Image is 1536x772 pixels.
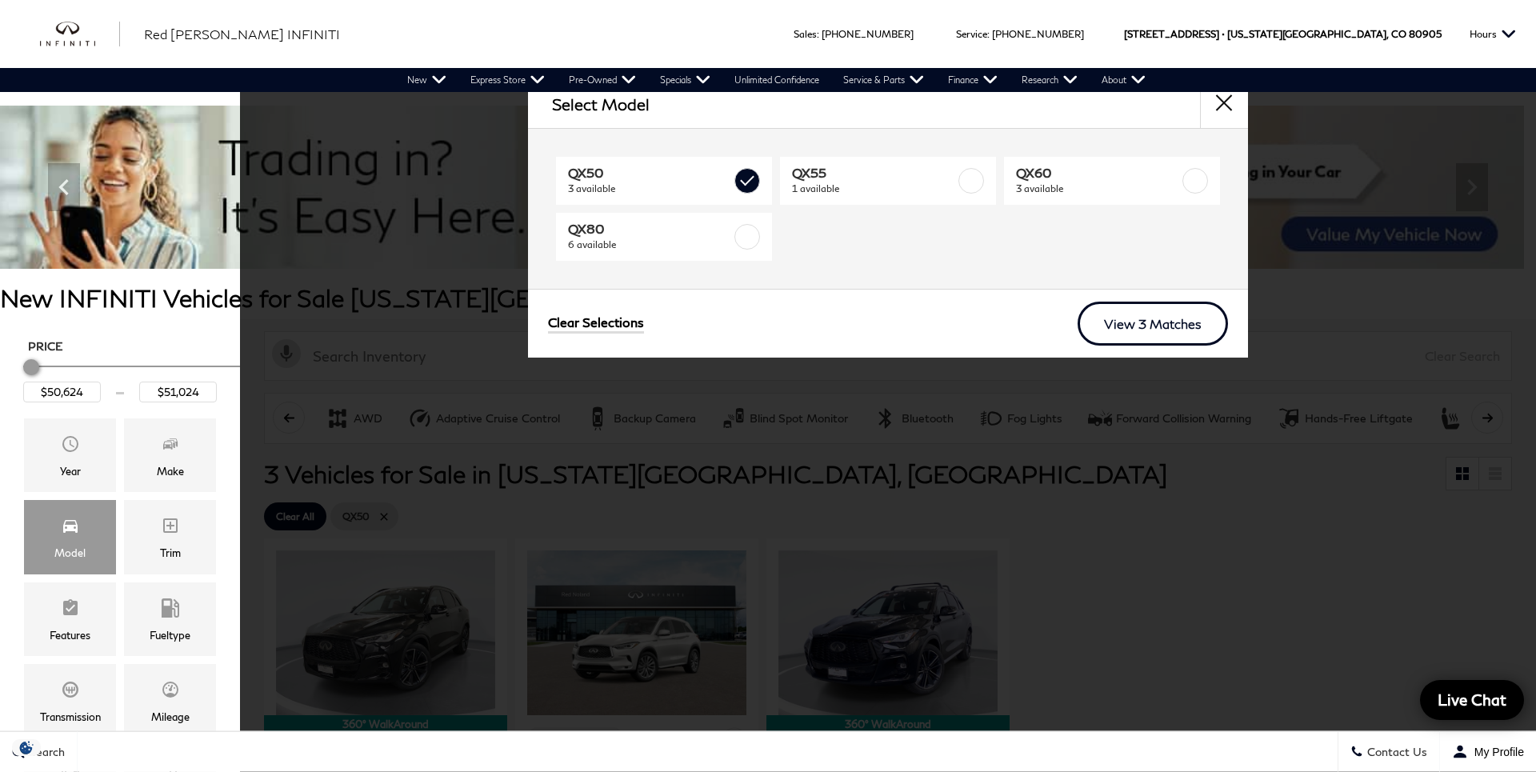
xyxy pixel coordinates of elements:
div: MileageMileage [124,664,216,738]
a: Live Chat [1420,680,1524,720]
a: QX503 available [556,157,772,205]
input: Minimum [23,382,101,402]
span: Transmission [61,676,80,708]
div: MakeMake [124,418,216,492]
div: Fueltype [150,626,190,644]
h2: Select Model [552,95,650,113]
span: QX50 [568,165,731,181]
a: Specials [648,68,722,92]
span: QX80 [568,221,731,237]
span: Make [161,430,180,462]
span: Service [956,28,987,40]
img: Opt-Out Icon [8,739,45,756]
div: Features [50,626,90,644]
a: QX806 available [556,213,772,261]
span: 3 available [568,181,731,197]
a: [PHONE_NUMBER] [992,28,1084,40]
span: Year [61,430,80,462]
div: TrimTrim [124,500,216,574]
div: Model [54,544,86,562]
span: Live Chat [1430,690,1514,710]
div: Previous [48,163,80,211]
button: close [1200,80,1248,128]
span: Fueltype [161,594,180,626]
div: Transmission [40,708,101,726]
span: My Profile [1468,746,1524,758]
div: FeaturesFeatures [24,582,116,656]
span: Trim [161,512,180,544]
a: Service & Parts [831,68,936,92]
div: ModelModel [24,500,116,574]
span: QX60 [1016,165,1179,181]
a: View 3 Matches [1078,302,1228,346]
span: 1 available [792,181,955,197]
button: Open user profile menu [1440,732,1536,772]
div: Make [157,462,184,480]
a: infiniti [40,22,120,47]
h5: Price [28,339,212,354]
div: FueltypeFueltype [124,582,216,656]
nav: Main Navigation [395,68,1158,92]
div: YearYear [24,418,116,492]
span: Contact Us [1363,746,1427,759]
a: QX603 available [1004,157,1220,205]
div: TransmissionTransmission [24,664,116,738]
div: Trim [160,544,181,562]
a: [PHONE_NUMBER] [822,28,914,40]
div: Price [23,354,217,402]
span: 3 available [1016,181,1179,197]
a: Express Store [458,68,557,92]
div: Year [60,462,81,480]
section: Click to Open Cookie Consent Modal [8,739,45,756]
div: Mileage [151,708,190,726]
img: INFINITI [40,22,120,47]
a: About [1090,68,1158,92]
a: [STREET_ADDRESS] • [US_STATE][GEOGRAPHIC_DATA], CO 80905 [1124,28,1442,40]
span: 6 available [568,237,731,253]
span: Model [61,512,80,544]
span: : [987,28,990,40]
a: New [395,68,458,92]
span: Search [25,746,65,759]
div: Minimum Price [23,359,39,375]
a: Red [PERSON_NAME] INFINITI [144,25,340,44]
span: Sales [794,28,817,40]
a: Research [1010,68,1090,92]
a: QX551 available [780,157,996,205]
span: : [817,28,819,40]
span: Mileage [161,676,180,708]
span: QX55 [792,165,955,181]
a: Unlimited Confidence [722,68,831,92]
span: Red [PERSON_NAME] INFINITI [144,26,340,42]
input: Maximum [139,382,217,402]
a: Finance [936,68,1010,92]
span: Features [61,594,80,626]
a: Pre-Owned [557,68,648,92]
a: Clear Selections [548,314,644,334]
